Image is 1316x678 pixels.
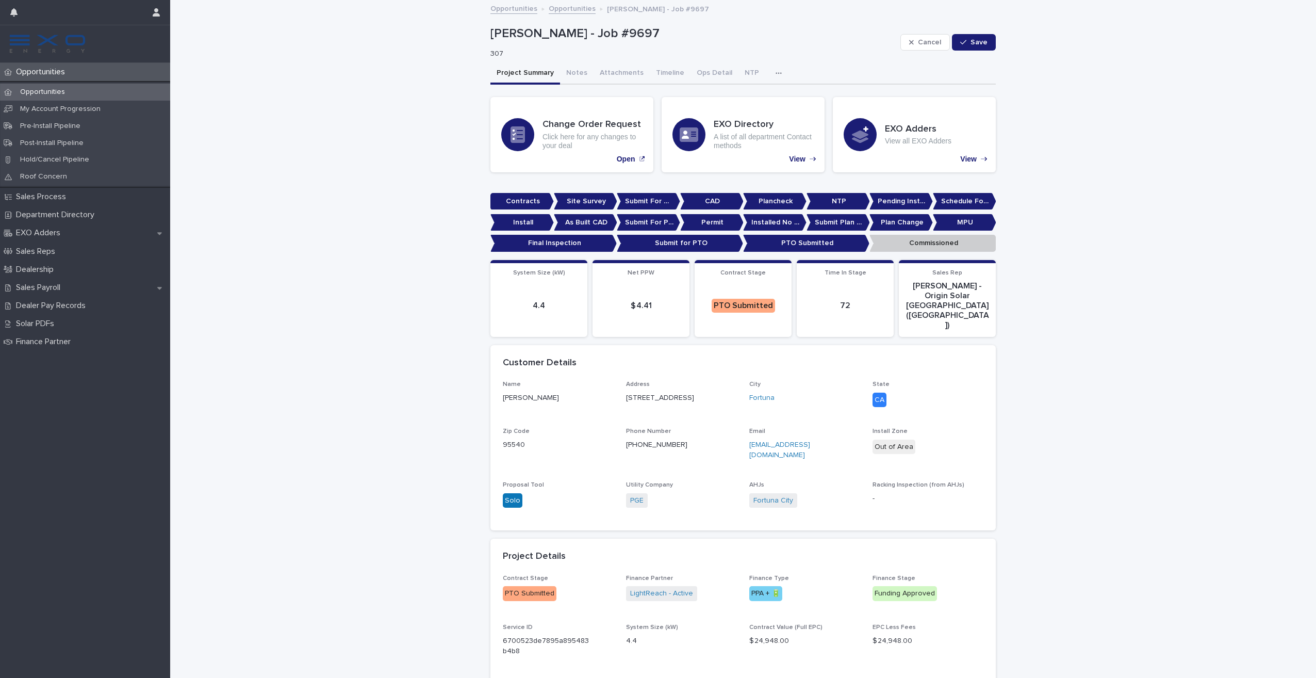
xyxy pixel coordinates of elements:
span: Finance Type [749,575,789,582]
span: Time In Stage [825,270,866,276]
p: View [960,155,977,164]
h2: Project Details [503,551,566,562]
div: Solo [503,493,522,508]
p: 4.4 [626,636,737,647]
p: $ 24,948.00 [749,636,860,647]
div: Funding Approved [873,586,937,601]
p: Opportunities [12,88,73,96]
p: Install [490,214,554,231]
p: MPU [933,214,996,231]
p: Solar PDFs [12,319,62,329]
p: View all EXO Adders [885,137,951,146]
span: Save [970,39,988,46]
p: Plan Change [869,214,933,231]
span: Finance Stage [873,575,915,582]
p: Plancheck [743,193,807,210]
p: 95540 [503,440,614,450]
p: Hold/Cancel Pipeline [12,155,97,164]
button: NTP [738,63,765,85]
div: PTO Submitted [712,299,775,313]
div: PTO Submitted [503,586,556,601]
a: View [662,97,825,172]
h2: Customer Details [503,358,577,369]
p: PTO Submitted [743,235,869,252]
a: Opportunities [490,2,537,14]
p: Finance Partner [12,337,79,347]
p: A list of all department Contact methods [714,133,814,150]
a: Fortuna City [753,495,793,506]
p: $ 4.41 [599,301,683,311]
a: Fortuna [749,393,775,403]
p: Schedule For Install [933,193,996,210]
span: Service ID [503,624,533,631]
span: EPC Less Fees [873,624,916,631]
p: Roof Concern [12,172,75,181]
p: Permit [680,214,744,231]
span: System Size (kW) [513,270,565,276]
span: City [749,381,761,388]
span: Name [503,381,521,388]
p: $ 24,948.00 [873,636,983,647]
p: Final Inspection [490,235,617,252]
a: PGE [630,495,644,506]
p: Dealership [12,265,62,275]
span: Utility Company [626,482,673,488]
span: Zip Code [503,428,530,434]
div: PPA + 🔋 [749,586,782,601]
span: State [873,381,890,388]
span: Contract Stage [720,270,766,276]
p: Click here for any changes to your deal [542,133,643,150]
a: View [833,97,996,172]
span: Sales Rep [932,270,962,276]
a: LightReach - Active [630,588,693,599]
p: 307 [490,50,892,58]
button: Cancel [900,34,950,51]
span: Cancel [918,39,941,46]
p: Sales Process [12,192,74,202]
img: FKS5r6ZBThi8E5hshIGi [8,34,87,54]
p: [PERSON_NAME] - Job #9697 [607,3,709,14]
p: NTP [807,193,870,210]
p: CAD [680,193,744,210]
p: View [789,155,805,164]
a: Opportunities [549,2,596,14]
div: Out of Area [873,440,915,455]
p: Submit Plan Change [807,214,870,231]
button: Notes [560,63,594,85]
p: Submit For CAD [617,193,680,210]
span: Install Zone [873,428,908,434]
p: Sales Reps [12,247,63,256]
p: [PERSON_NAME] - Origin Solar [GEOGRAPHIC_DATA] ([GEOGRAPHIC_DATA]) [905,281,990,331]
a: [EMAIL_ADDRESS][DOMAIN_NAME] [749,441,810,459]
h3: EXO Adders [885,124,951,135]
p: [PERSON_NAME] [503,393,614,403]
a: [PHONE_NUMBER] [626,441,687,448]
span: Address [626,381,650,388]
button: Attachments [594,63,650,85]
p: EXO Adders [12,228,69,238]
p: 72 [803,301,887,311]
p: Installed No Permit [743,214,807,231]
span: Email [749,428,765,434]
span: Contract Value (Full EPC) [749,624,822,631]
p: As Built CAD [554,214,617,231]
p: My Account Progression [12,105,109,114]
h3: EXO Directory [714,119,814,131]
p: Opportunities [12,67,73,77]
p: Pending Install Task [869,193,933,210]
button: Project Summary [490,63,560,85]
span: Phone Number [626,428,671,434]
span: AHJs [749,482,764,488]
p: Submit for PTO [617,235,743,252]
span: Net PPW [628,270,654,276]
p: - [873,493,983,504]
p: [STREET_ADDRESS] [626,393,694,403]
p: Dealer Pay Records [12,301,94,311]
a: Open [490,97,653,172]
button: Timeline [650,63,690,85]
p: 4.4 [497,301,581,311]
div: CA [873,393,886,408]
p: Pre-Install Pipeline [12,122,89,131]
button: Save [952,34,996,51]
button: Ops Detail [690,63,738,85]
